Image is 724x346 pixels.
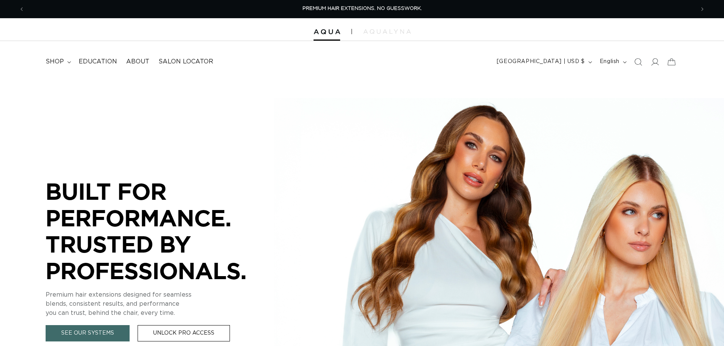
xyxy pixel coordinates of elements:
span: PREMIUM HAIR EXTENSIONS. NO GUESSWORK. [303,6,422,11]
span: Education [79,58,117,66]
p: Premium hair extensions designed for seamless blends, consistent results, and performance you can... [46,290,274,318]
span: About [126,58,149,66]
span: Salon Locator [158,58,213,66]
button: Next announcement [694,2,711,16]
span: [GEOGRAPHIC_DATA] | USD $ [497,58,585,66]
button: [GEOGRAPHIC_DATA] | USD $ [492,55,595,69]
a: Unlock Pro Access [138,325,230,341]
button: Previous announcement [13,2,30,16]
p: BUILT FOR PERFORMANCE. TRUSTED BY PROFESSIONALS. [46,178,274,284]
span: shop [46,58,64,66]
button: English [595,55,630,69]
a: Salon Locator [154,53,218,70]
summary: shop [41,53,74,70]
a: Education [74,53,122,70]
a: About [122,53,154,70]
span: English [600,58,619,66]
img: aqualyna.com [363,29,411,34]
img: Aqua Hair Extensions [314,29,340,35]
a: See Our Systems [46,325,130,341]
summary: Search [630,54,646,70]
